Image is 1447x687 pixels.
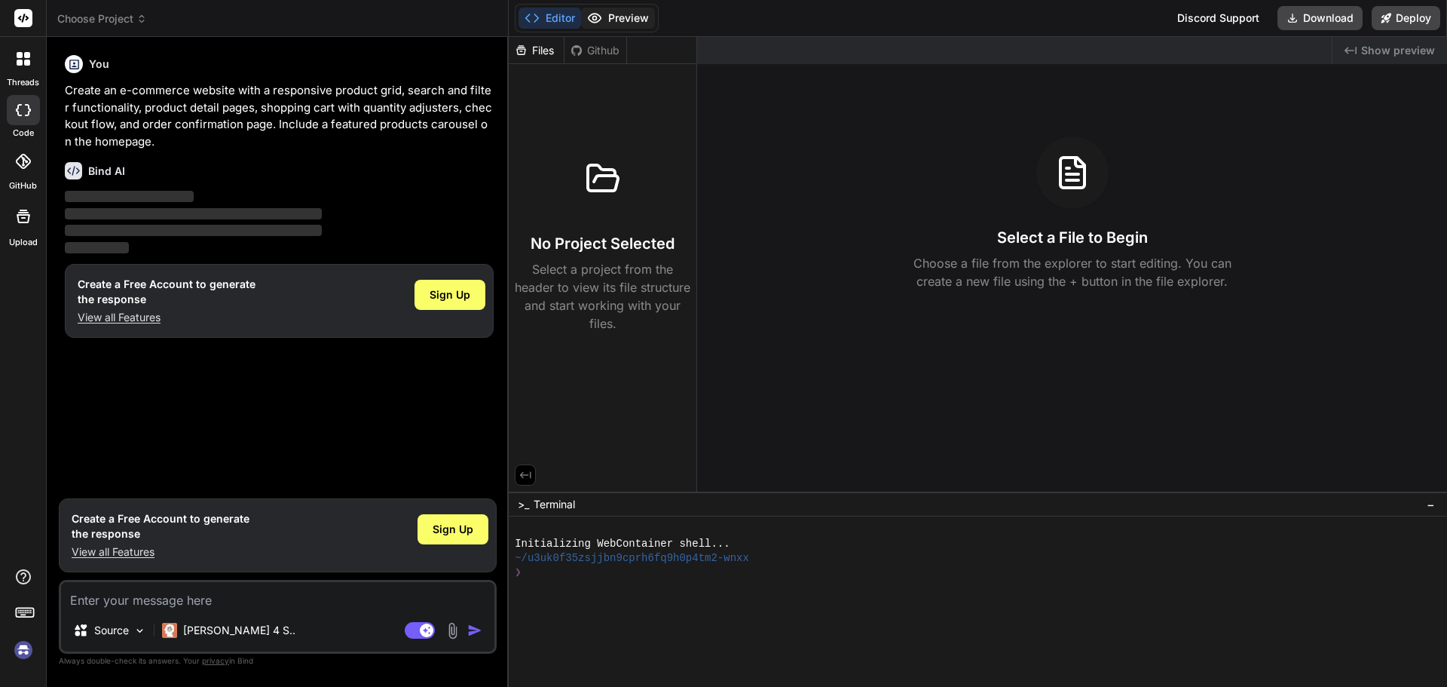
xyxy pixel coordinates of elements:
[59,654,497,668] p: Always double-check its answers. Your in Bind
[78,310,255,325] p: View all Features
[7,76,39,89] label: threads
[444,622,461,639] img: attachment
[65,242,129,253] span: ‌
[509,43,564,58] div: Files
[9,236,38,249] label: Upload
[1372,6,1440,30] button: Deploy
[11,637,36,663] img: signin
[515,260,690,333] p: Select a project from the header to view its file structure and start working with your files.
[57,11,147,26] span: Choose Project
[519,8,581,29] button: Editor
[72,511,249,541] h1: Create a Free Account to generate the response
[13,127,34,140] label: code
[515,551,749,566] span: ~/u3uk0f35zsjjbn9cprh6fq9h0p4tm2-wnxx
[1361,43,1435,58] span: Show preview
[1168,6,1268,30] div: Discord Support
[515,537,730,551] span: Initializing WebContainer shell...
[564,43,626,58] div: Github
[78,277,255,307] h1: Create a Free Account to generate the response
[65,191,194,202] span: ‌
[9,179,37,192] label: GitHub
[94,623,129,638] p: Source
[581,8,655,29] button: Preview
[997,227,1148,248] h3: Select a File to Begin
[72,544,249,560] p: View all Features
[133,624,146,637] img: Pick Models
[531,233,675,254] h3: No Project Selected
[65,225,322,236] span: ‌
[467,623,482,638] img: icon
[183,623,295,638] p: [PERSON_NAME] 4 S..
[534,497,575,512] span: Terminal
[1277,6,1363,30] button: Download
[518,497,529,512] span: >_
[88,164,125,179] h6: Bind AI
[65,82,494,150] p: Create an e-commerce website with a responsive product grid, search and filter functionality, pro...
[202,656,229,665] span: privacy
[430,287,470,302] span: Sign Up
[515,566,522,580] span: ❯
[1424,492,1438,517] button: −
[65,208,322,219] span: ‌
[433,522,473,537] span: Sign Up
[904,254,1241,290] p: Choose a file from the explorer to start editing. You can create a new file using the + button in...
[162,623,177,638] img: Claude 4 Sonnet
[89,57,109,72] h6: You
[1427,497,1435,512] span: −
